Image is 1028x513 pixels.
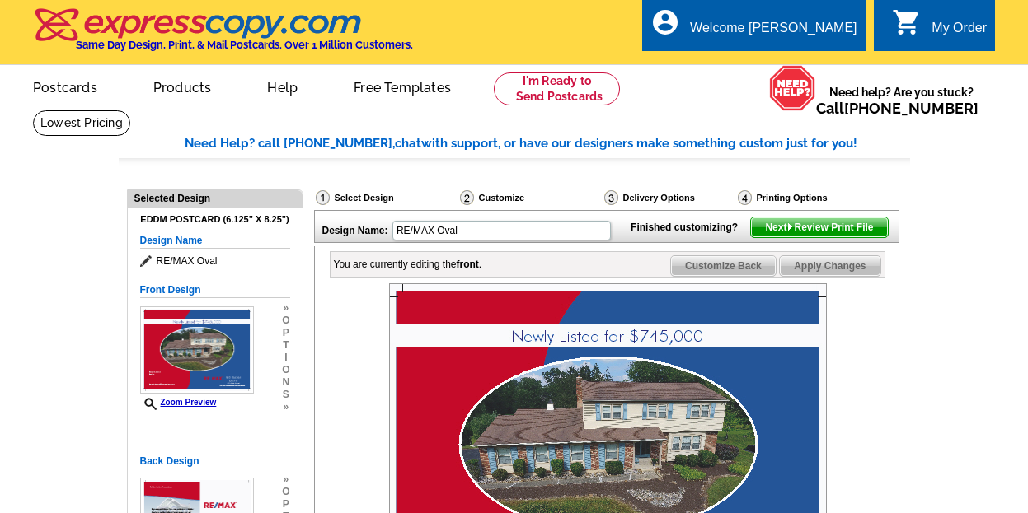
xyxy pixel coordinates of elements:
[698,130,1028,513] iframe: LiveChat chat widget
[127,67,238,105] a: Products
[769,65,816,111] img: help
[316,190,330,205] img: Select Design
[76,39,413,51] h4: Same Day Design, Print, & Mail Postcards. Over 1 Million Customers.
[604,190,618,205] img: Delivery Options
[282,315,289,327] span: o
[282,498,289,511] span: p
[690,21,857,44] div: Welcome [PERSON_NAME]
[322,225,388,236] strong: Design Name:
[140,253,290,269] span: RE/MAX Oval
[282,327,289,339] span: p
[460,190,474,205] img: Customize
[140,306,254,394] img: Z18879247_00001_1.jpg
[7,67,124,105] a: Postcards
[892,7,922,37] i: shopping_cart
[282,339,289,352] span: t
[314,189,458,210] div: Select Design
[603,189,736,206] div: Delivery Options
[282,486,289,498] span: o
[631,222,748,233] strong: Finished customizing?
[140,214,290,225] h4: EDDM Postcard (6.125" x 8.25")
[327,67,477,105] a: Free Templates
[816,100,979,117] span: Call
[128,190,303,206] div: Selected Design
[395,136,421,151] span: chat
[816,84,987,117] span: Need help? Are you stuck?
[457,259,479,270] b: front
[892,18,987,39] a: shopping_cart My Order
[282,376,289,389] span: n
[282,473,289,486] span: »
[140,282,290,298] h5: Front Design
[334,257,482,272] div: You are currently editing the .
[140,454,290,469] h5: Back Design
[671,256,776,276] span: Customize Back
[650,7,680,37] i: account_circle
[844,100,979,117] a: [PHONE_NUMBER]
[140,233,290,249] h5: Design Name
[241,67,324,105] a: Help
[282,352,289,364] span: i
[282,401,289,413] span: »
[33,20,413,51] a: Same Day Design, Print, & Mail Postcards. Over 1 Million Customers.
[458,189,603,210] div: Customize
[282,364,289,376] span: o
[282,302,289,315] span: »
[282,389,289,401] span: s
[185,134,910,153] div: Need Help? call [PHONE_NUMBER], with support, or have our designers make something custom just fo...
[932,21,987,44] div: My Order
[140,398,217,407] a: Zoom Preview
